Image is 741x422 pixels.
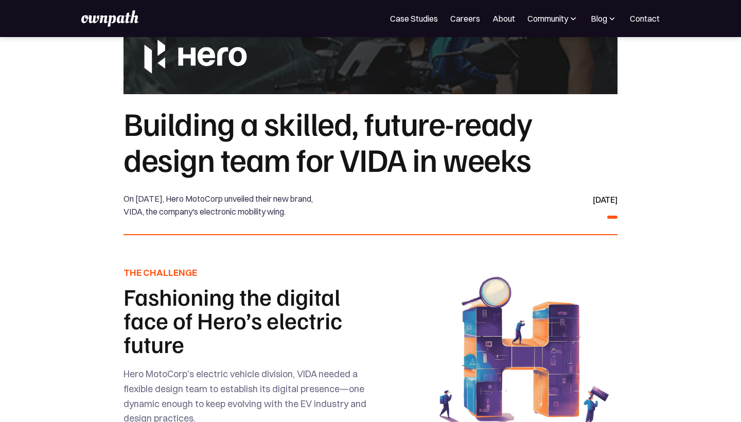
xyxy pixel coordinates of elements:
[492,12,515,25] a: About
[123,192,318,219] div: On [DATE], Hero MotoCorp unveiled their new brand, VIDA, the company's electronic mobility wing.
[527,12,578,25] div: Community
[123,285,368,356] h1: Fashioning the digital face of Hero’s electric future
[123,104,617,177] h1: Building a skilled, future-ready design team for VIDA in weeks
[630,12,660,25] a: Contact
[591,12,607,25] div: Blog
[450,12,480,25] a: Careers
[123,266,368,279] h5: THE CHALLENGE
[527,12,568,25] div: Community
[591,12,617,25] div: Blog
[593,192,617,207] div: [DATE]
[390,12,438,25] a: Case Studies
